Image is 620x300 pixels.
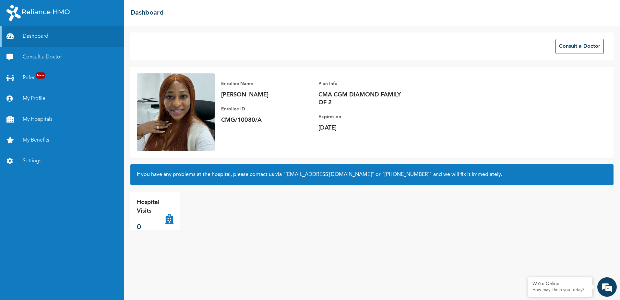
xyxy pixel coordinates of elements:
p: CMG/10080/A [221,116,312,124]
p: [DATE] [318,124,409,132]
div: We're Online! [532,281,588,287]
p: Expires on [318,113,409,121]
p: CMA CGM DIAMOND FAMILY OF 2 [318,91,409,106]
img: Enrollee [137,73,215,151]
h2: If you have any problems at the hospital, please contact us via or and we will fix it immediately. [137,171,607,179]
p: Hospital Visits [137,198,165,216]
a: "[PHONE_NUMBER]" [382,172,432,177]
img: RelianceHMO's Logo [6,5,70,21]
p: Enrollee ID [221,105,312,113]
button: Consult a Doctor [555,39,604,54]
span: New [36,72,45,79]
p: Enrollee Name [221,80,312,88]
p: [PERSON_NAME] [221,91,312,99]
h2: Dashboard [130,8,164,18]
p: 0 [137,222,165,233]
p: Plan Info [318,80,409,88]
p: How may I help you today? [532,288,588,293]
a: "[EMAIL_ADDRESS][DOMAIN_NAME]" [283,172,374,177]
